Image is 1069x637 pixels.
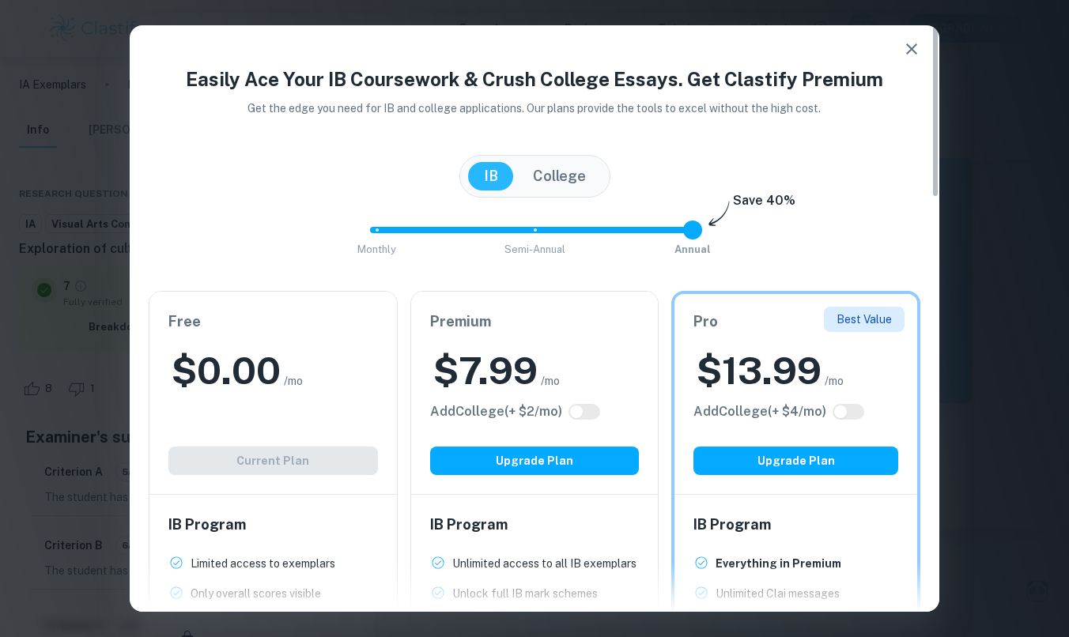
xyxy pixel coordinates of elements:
[430,514,640,536] h6: IB Program
[693,402,826,421] h6: Click to see all the additional College features.
[674,243,711,255] span: Annual
[693,311,898,333] h6: Pro
[693,514,898,536] h6: IB Program
[837,311,892,328] p: Best Value
[226,100,844,117] p: Get the edge you need for IB and college applications. Our plans provide the tools to excel witho...
[733,191,795,218] h6: Save 40%
[504,243,565,255] span: Semi-Annual
[452,555,636,572] p: Unlimited access to all IB exemplars
[172,345,281,396] h2: $ 0.00
[149,65,920,93] h4: Easily Ace Your IB Coursework & Crush College Essays. Get Clastify Premium
[697,345,822,396] h2: $ 13.99
[433,345,538,396] h2: $ 7.99
[708,201,730,228] img: subscription-arrow.svg
[825,372,844,390] span: /mo
[468,162,514,190] button: IB
[191,555,335,572] p: Limited access to exemplars
[430,402,562,421] h6: Click to see all the additional College features.
[357,243,396,255] span: Monthly
[168,311,378,333] h6: Free
[168,514,378,536] h6: IB Program
[716,555,841,572] p: Everything in Premium
[541,372,560,390] span: /mo
[430,447,640,475] button: Upgrade Plan
[693,447,898,475] button: Upgrade Plan
[284,372,303,390] span: /mo
[430,311,640,333] h6: Premium
[517,162,602,190] button: College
